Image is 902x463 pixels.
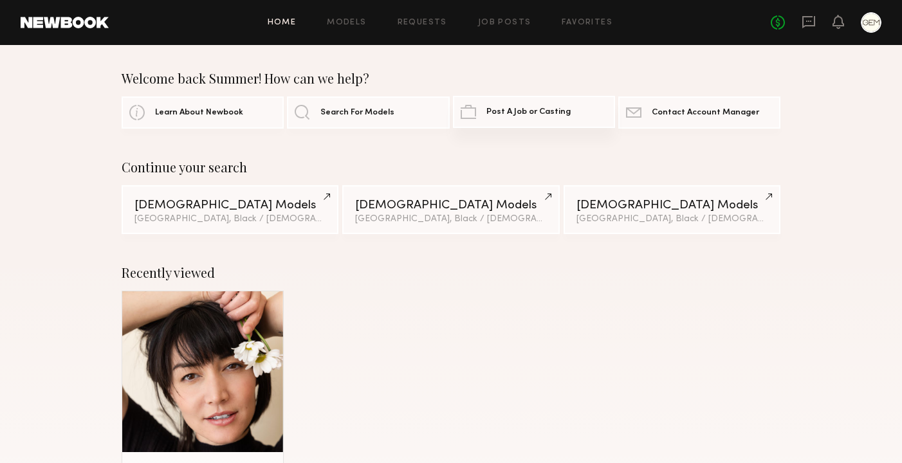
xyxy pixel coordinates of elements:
[122,159,780,175] div: Continue your search
[564,185,780,234] a: [DEMOGRAPHIC_DATA] Models[GEOGRAPHIC_DATA], Black / [DEMOGRAPHIC_DATA]
[134,199,326,212] div: [DEMOGRAPHIC_DATA] Models
[355,215,546,224] div: [GEOGRAPHIC_DATA], Black / [DEMOGRAPHIC_DATA]
[486,108,571,116] span: Post A Job or Casting
[155,109,243,117] span: Learn About Newbook
[342,185,559,234] a: [DEMOGRAPHIC_DATA] Models[GEOGRAPHIC_DATA], Black / [DEMOGRAPHIC_DATA]
[122,185,338,234] a: [DEMOGRAPHIC_DATA] Models[GEOGRAPHIC_DATA], Black / [DEMOGRAPHIC_DATA]
[576,199,768,212] div: [DEMOGRAPHIC_DATA] Models
[122,71,780,86] div: Welcome back Summer! How can we help?
[398,19,447,27] a: Requests
[562,19,612,27] a: Favorites
[478,19,531,27] a: Job Posts
[320,109,394,117] span: Search For Models
[327,19,366,27] a: Models
[134,215,326,224] div: [GEOGRAPHIC_DATA], Black / [DEMOGRAPHIC_DATA]
[618,96,780,129] a: Contact Account Manager
[355,199,546,212] div: [DEMOGRAPHIC_DATA] Models
[576,215,768,224] div: [GEOGRAPHIC_DATA], Black / [DEMOGRAPHIC_DATA]
[287,96,449,129] a: Search For Models
[122,96,284,129] a: Learn About Newbook
[453,96,615,128] a: Post A Job or Casting
[122,265,780,280] div: Recently viewed
[652,109,759,117] span: Contact Account Manager
[268,19,297,27] a: Home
